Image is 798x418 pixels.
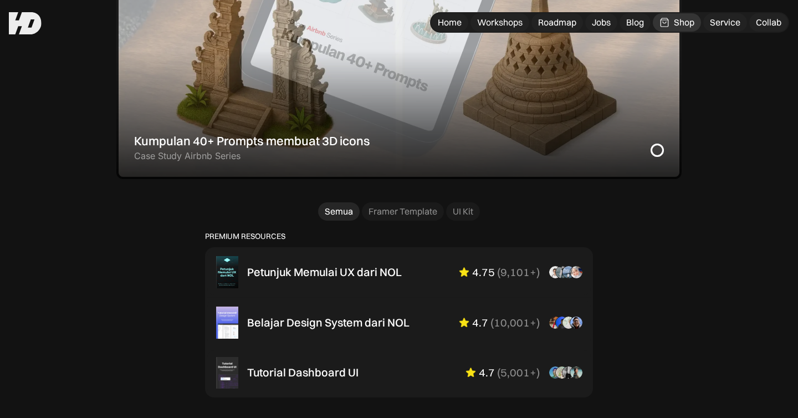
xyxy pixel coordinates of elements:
div: ( [497,366,500,379]
div: Workshops [477,17,523,28]
div: UI Kit [453,206,473,217]
a: Jobs [585,13,617,32]
a: Belajar Design System dari NOL4.7(10,001+) [207,300,591,345]
a: Workshops [470,13,529,32]
a: Petunjuk Memulai UX dari NOL4.75(9,101+) [207,249,591,295]
div: ) [536,266,540,279]
div: 9,101+ [500,266,536,279]
a: Shop [653,13,701,32]
a: Blog [620,13,651,32]
div: Home [438,17,462,28]
div: ) [536,316,540,329]
div: 5,001+ [500,366,536,379]
div: 4.7 [479,366,495,379]
a: Service [703,13,747,32]
a: Collab [749,13,788,32]
p: PREMIUM RESOURCES [205,232,593,241]
div: Collab [756,17,781,28]
div: ) [536,366,540,379]
a: Roadmap [531,13,583,32]
div: 4.75 [472,266,495,279]
div: 4.7 [472,316,488,329]
div: Belajar Design System dari NOL [247,316,410,329]
div: Framer Template [369,206,437,217]
div: Semua [325,206,353,217]
a: Tutorial Dashboard UI4.7(5,001+) [207,350,591,396]
div: Petunjuk Memulai UX dari NOL [247,266,402,279]
div: Blog [626,17,644,28]
div: ( [497,266,500,279]
div: Tutorial Dashboard UI [247,366,359,379]
a: Home [431,13,468,32]
div: Shop [674,17,694,28]
div: Roadmap [538,17,576,28]
div: Service [710,17,740,28]
div: Jobs [592,17,611,28]
div: ( [490,316,494,329]
div: 10,001+ [494,316,536,329]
